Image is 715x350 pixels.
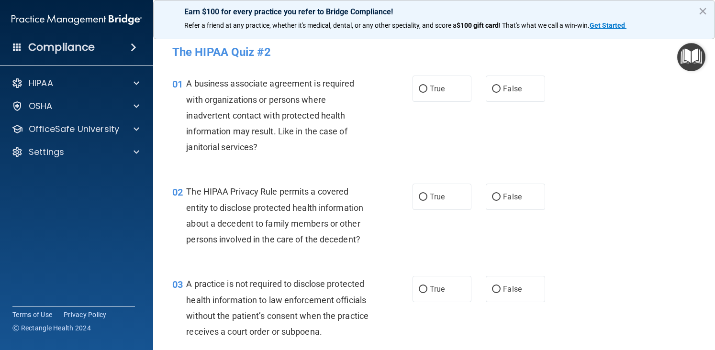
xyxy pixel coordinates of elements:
[590,22,625,29] strong: Get Started
[11,123,139,135] a: OfficeSafe University
[29,146,64,158] p: Settings
[29,100,53,112] p: OSHA
[492,86,501,93] input: False
[172,46,696,58] h4: The HIPAA Quiz #2
[184,7,684,16] p: Earn $100 for every practice you refer to Bridge Compliance!
[499,22,590,29] span: ! That's what we call a win-win.
[492,286,501,293] input: False
[419,86,427,93] input: True
[64,310,107,319] a: Privacy Policy
[698,3,707,19] button: Close
[186,186,363,244] span: The HIPAA Privacy Rule permits a covered entity to disclose protected health information about a ...
[430,84,445,93] span: True
[457,22,499,29] strong: $100 gift card
[11,10,142,29] img: PMB logo
[29,77,53,89] p: HIPAA
[172,279,183,290] span: 03
[503,84,522,93] span: False
[184,22,457,29] span: Refer a friend at any practice, whether it's medical, dental, or any other speciality, and score a
[503,192,522,201] span: False
[186,78,354,152] span: A business associate agreement is required with organizations or persons where inadvertent contac...
[677,43,705,71] button: Open Resource Center
[430,284,445,294] span: True
[419,286,427,293] input: True
[492,194,501,201] input: False
[590,22,626,29] a: Get Started
[503,284,522,294] span: False
[28,41,95,54] h4: Compliance
[172,78,183,90] span: 01
[11,100,139,112] a: OSHA
[172,186,183,198] span: 02
[430,192,445,201] span: True
[12,310,52,319] a: Terms of Use
[11,146,139,158] a: Settings
[12,323,91,333] span: Ⓒ Rectangle Health 2024
[186,279,369,337] span: A practice is not required to disclose protected health information to law enforcement officials ...
[419,194,427,201] input: True
[29,123,119,135] p: OfficeSafe University
[11,77,139,89] a: HIPAA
